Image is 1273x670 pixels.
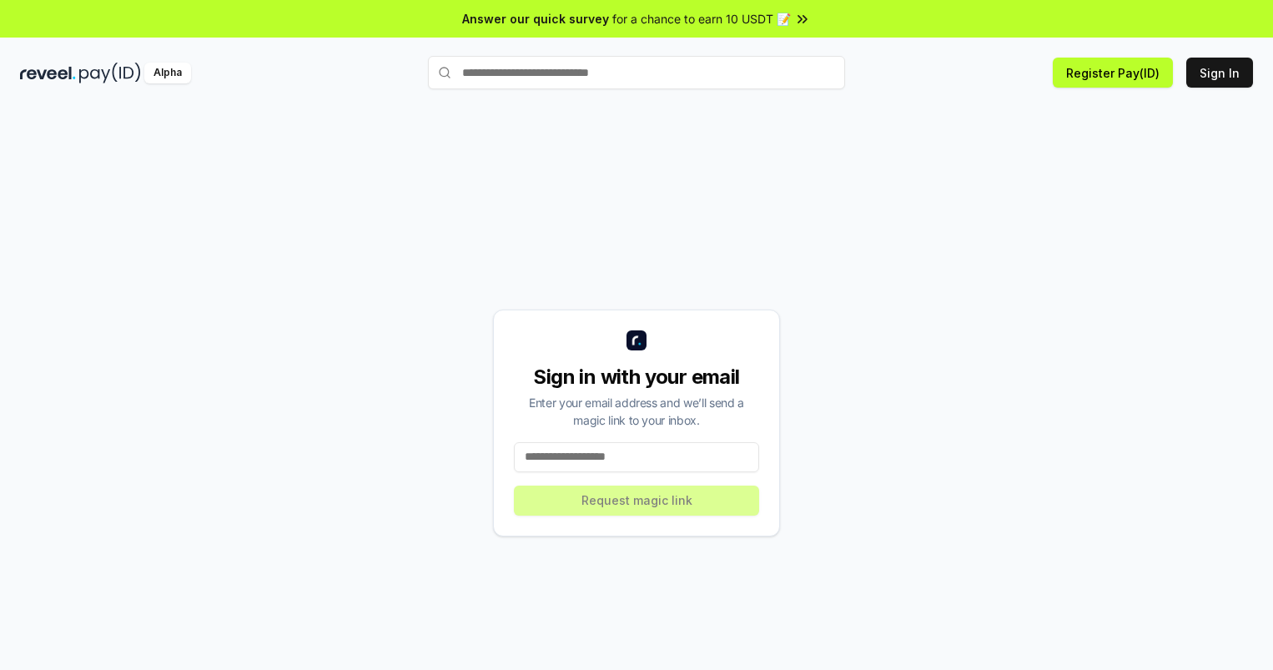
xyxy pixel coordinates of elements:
button: Register Pay(ID) [1053,58,1173,88]
button: Sign In [1186,58,1253,88]
img: logo_small [626,330,647,350]
span: Answer our quick survey [462,10,609,28]
span: for a chance to earn 10 USDT 📝 [612,10,791,28]
img: pay_id [79,63,141,83]
div: Alpha [144,63,191,83]
div: Sign in with your email [514,364,759,390]
div: Enter your email address and we’ll send a magic link to your inbox. [514,394,759,429]
img: reveel_dark [20,63,76,83]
